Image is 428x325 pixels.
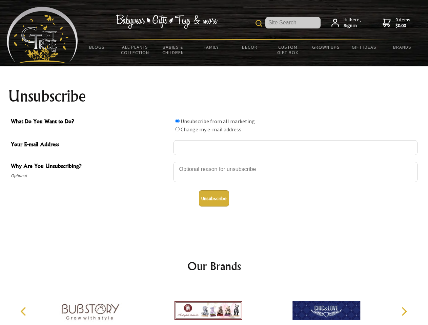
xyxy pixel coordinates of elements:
a: 0 items$0.00 [383,17,410,29]
a: Babies & Children [154,40,192,60]
a: Family [192,40,231,54]
span: Your E-mail Address [11,140,170,150]
button: Next [396,304,411,319]
label: Change my e-mail address [181,126,241,133]
span: What Do You Want to Do? [11,117,170,127]
img: product search [256,20,262,27]
a: Custom Gift Box [269,40,307,60]
button: Unsubscribe [199,190,229,207]
a: Decor [230,40,269,54]
a: Gift Ideas [345,40,383,54]
h1: Unsubscribe [8,88,420,104]
span: Hi there, [344,17,361,29]
img: Babyware - Gifts - Toys and more... [7,7,78,63]
input: What Do You Want to Do? [175,119,180,123]
a: Hi there,Sign in [331,17,361,29]
span: Optional [11,172,170,180]
a: BLOGS [78,40,116,54]
button: Previous [17,304,32,319]
img: Babywear - Gifts - Toys & more [116,15,218,29]
span: Why Are You Unsubscribing? [11,162,170,172]
label: Unsubscribe from all marketing [181,118,255,125]
input: Your E-mail Address [174,140,417,155]
span: 0 items [395,17,410,29]
a: All Plants Collection [116,40,155,60]
input: Site Search [265,17,321,28]
strong: $0.00 [395,23,410,29]
a: Brands [383,40,422,54]
strong: Sign in [344,23,361,29]
input: What Do You Want to Do? [175,127,180,131]
textarea: Why Are You Unsubscribing? [174,162,417,182]
h2: Our Brands [14,258,415,274]
a: Grown Ups [307,40,345,54]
